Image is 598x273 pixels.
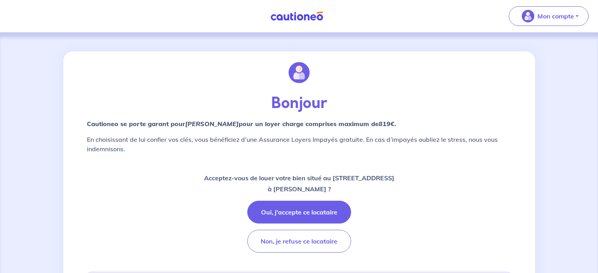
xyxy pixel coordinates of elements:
em: [PERSON_NAME] [185,120,239,128]
button: Oui, j'accepte ce locataire [247,201,351,224]
button: Non, je refuse ce locataire [247,230,351,253]
strong: Cautioneo se porte garant pour pour un loyer charge comprises maximum de . [87,120,396,128]
em: 819€ [379,120,394,128]
img: illu_account.svg [289,62,310,83]
p: Acceptez-vous de louer votre bien situé au [STREET_ADDRESS] à [PERSON_NAME] ? [204,172,394,194]
p: Bonjour [87,94,512,113]
button: illu_account_valid_menu.svgMon compte [509,6,589,26]
p: Mon compte [537,11,574,21]
img: Cautioneo [267,11,326,21]
p: En choisissant de lui confier vos clés, vous bénéficiez d’une Assurance Loyers Impayés gratuite. ... [87,135,512,154]
img: illu_account_valid_menu.svg [522,10,534,22]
